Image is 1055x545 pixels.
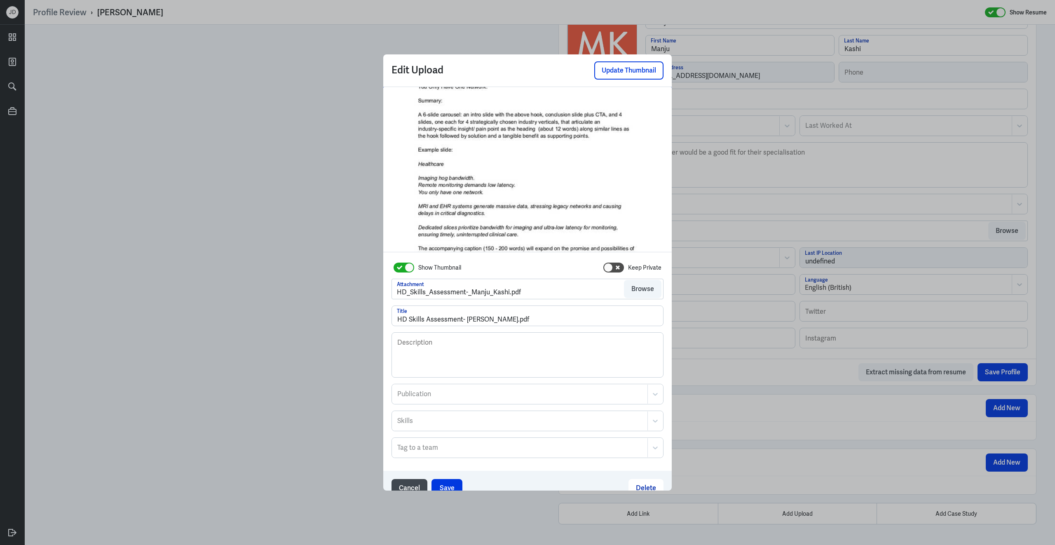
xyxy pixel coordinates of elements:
[628,263,661,272] label: Keep Private
[397,287,521,297] div: HD_Skills_Assessment-_Manju_Kashi.pdf
[392,479,427,497] button: Cancel
[418,263,461,272] label: Show Thumbnail
[392,306,663,326] input: Title
[594,61,663,80] button: Update Thumbnail
[628,479,663,497] button: Delete
[431,479,462,497] button: Save
[383,87,672,252] img: HD Skills Assessment- Manju Kashi.pdf
[624,280,661,298] button: Browse
[392,61,527,80] p: Edit Upload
